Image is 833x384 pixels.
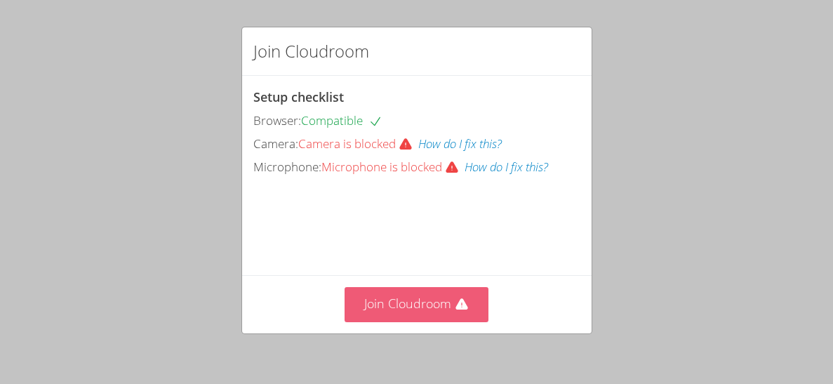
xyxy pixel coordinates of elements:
[298,135,418,152] span: Camera is blocked
[253,135,298,152] span: Camera:
[321,159,465,175] span: Microphone is blocked
[301,112,382,128] span: Compatible
[253,88,344,105] span: Setup checklist
[253,112,301,128] span: Browser:
[345,287,488,322] button: Join Cloudroom
[418,134,502,154] button: How do I fix this?
[253,39,369,64] h2: Join Cloudroom
[465,157,548,178] button: How do I fix this?
[253,159,321,175] span: Microphone:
